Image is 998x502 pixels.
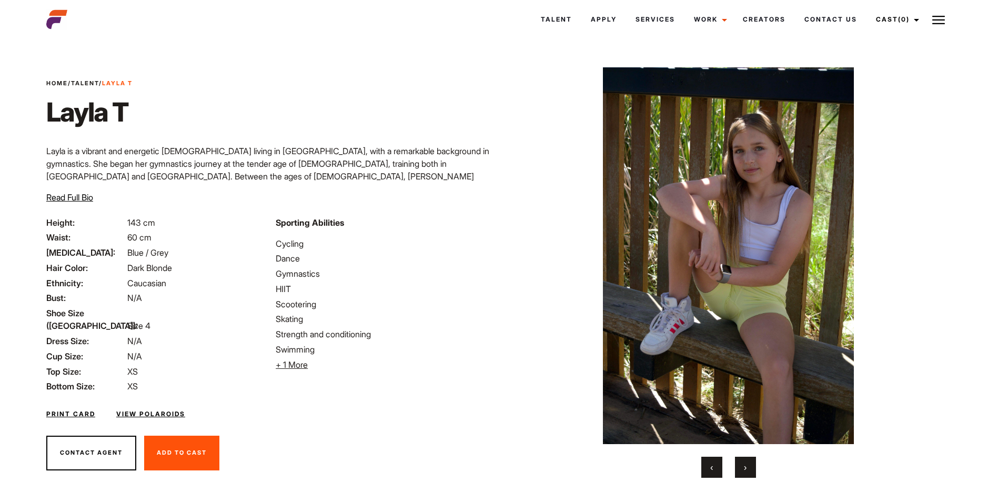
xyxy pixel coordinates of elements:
[46,409,95,419] a: Print Card
[710,462,713,473] span: Previous
[276,267,492,280] li: Gymnastics
[898,15,910,23] span: (0)
[684,5,733,34] a: Work
[46,216,125,229] span: Height:
[733,5,795,34] a: Creators
[276,328,492,340] li: Strength and conditioning
[116,409,185,419] a: View Polaroids
[276,252,492,265] li: Dance
[46,307,125,332] span: Shoe Size ([GEOGRAPHIC_DATA]):
[127,320,150,331] span: Size 4
[127,366,138,377] span: XS
[276,359,308,370] span: + 1 More
[46,350,125,363] span: Cup Size:
[744,462,747,473] span: Next
[276,237,492,250] li: Cycling
[127,336,142,346] span: N/A
[46,79,68,87] a: Home
[46,380,125,393] span: Bottom Size:
[276,343,492,356] li: Swimming
[626,5,684,34] a: Services
[276,313,492,325] li: Skating
[276,217,344,228] strong: Sporting Abilities
[127,381,138,391] span: XS
[46,436,136,470] button: Contact Agent
[46,262,125,274] span: Hair Color:
[46,231,125,244] span: Waist:
[127,293,142,303] span: N/A
[46,79,133,88] span: / /
[46,9,67,30] img: cropped-aefm-brand-fav-22-square.png
[102,79,133,87] strong: Layla T
[524,67,932,444] img: image0 2
[46,365,125,378] span: Top Size:
[46,191,93,204] button: Read Full Bio
[46,292,125,304] span: Bust:
[581,5,626,34] a: Apply
[46,277,125,289] span: Ethnicity:
[127,351,142,362] span: N/A
[932,14,945,26] img: Burger icon
[795,5,866,34] a: Contact Us
[127,247,168,258] span: Blue / Grey
[157,449,207,456] span: Add To Cast
[46,145,493,220] p: Layla is a vibrant and energetic [DEMOGRAPHIC_DATA] living in [GEOGRAPHIC_DATA], with a remarkabl...
[71,79,99,87] a: Talent
[46,335,125,347] span: Dress Size:
[276,283,492,295] li: HIIT
[144,436,219,470] button: Add To Cast
[531,5,581,34] a: Talent
[46,192,93,203] span: Read Full Bio
[127,278,166,288] span: Caucasian
[127,263,172,273] span: Dark Blonde
[866,5,925,34] a: Cast(0)
[46,246,125,259] span: [MEDICAL_DATA]:
[276,298,492,310] li: Scootering
[127,232,152,243] span: 60 cm
[46,96,133,128] h1: Layla T
[127,217,155,228] span: 143 cm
